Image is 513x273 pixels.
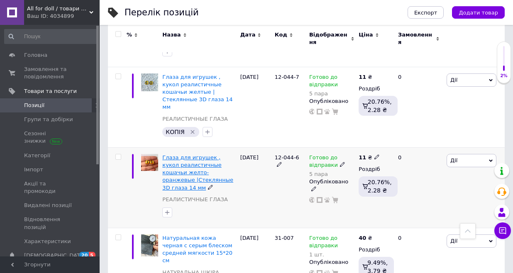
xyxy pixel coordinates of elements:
[494,222,511,239] button: Чат з покупцем
[24,238,71,245] span: Характеристики
[359,166,391,173] div: Роздріб
[127,31,132,39] span: %
[89,252,95,259] span: 5
[24,88,77,95] span: Товари та послуги
[309,90,354,97] div: 5 пара
[162,115,228,123] a: РЕАЛИСТИЧНЫЕ ГЛАЗА
[414,10,437,16] span: Експорт
[24,152,50,159] span: Категорії
[24,252,85,259] span: [DEMOGRAPHIC_DATA]
[452,6,505,19] button: Додати товар
[141,73,158,92] img: Глаза для игрушек , кукол реалистичные кошачьи желтые |Стеклянные 3D глаза 14 мм
[359,74,366,80] b: 11
[79,252,89,259] span: 20
[309,31,349,46] span: Відображення
[4,29,98,44] input: Пошук
[359,154,379,161] div: ₴
[368,179,392,194] span: 20.76%, 2.28 ₴
[398,31,434,46] span: Замовлення
[275,235,294,241] span: 31-007
[141,234,158,256] img: Натуральная кожа черная с серым блеском средней мягкости 15*20 см
[125,8,199,17] div: Перелік позицій
[359,234,372,242] div: ₴
[240,31,256,39] span: Дата
[309,251,354,258] div: 1 шт.
[309,235,338,251] span: Готово до відправки
[162,196,228,203] a: РЕАЛИСТИЧНЫЕ ГЛАЗА
[359,235,366,241] b: 40
[497,73,511,79] div: 2%
[162,235,232,264] a: Натуральная кожа черная с серым блеском средней мягкости 15*20 см
[450,77,457,83] span: Дії
[238,67,273,147] div: [DATE]
[275,154,299,161] span: 12-044-6
[359,85,391,93] div: Роздріб
[359,73,372,81] div: ₴
[24,102,44,109] span: Позиції
[24,180,77,195] span: Акції та промокоди
[238,147,273,228] div: [DATE]
[359,154,366,161] b: 11
[408,6,444,19] button: Експорт
[24,216,77,231] span: Відновлення позицій
[309,171,354,177] div: 5 пара
[24,202,72,209] span: Видалені позиції
[309,97,354,105] div: Опубліковано
[24,166,43,173] span: Імпорт
[27,12,100,20] div: Ваш ID: 4034899
[450,238,457,244] span: Дії
[24,130,77,145] span: Сезонні знижки
[24,116,73,123] span: Групи та добірки
[162,154,233,191] a: Глаза для игрушек , кукол реалистичные кошачьи желто-оранжевые |Стеклянные 3D глаза 14 мм
[359,246,391,253] div: Роздріб
[393,67,445,147] div: 0
[368,98,392,113] span: 20.76%, 2.28 ₴
[459,10,498,16] span: Додати товар
[309,154,338,171] span: Готово до відправки
[141,154,158,171] img: Глаза для игрушек , кукол реалистичные кошачьи желто-оранжевые |Стеклянные 3D глаза 14 мм
[309,178,354,193] div: Опубліковано
[24,66,77,80] span: Замовлення та повідомлення
[275,31,287,39] span: Код
[309,258,354,266] div: Опубліковано
[309,74,338,90] span: Готово до відправки
[162,74,232,110] a: Глаза для игрушек , кукол реалистичные кошачьи желтые |Стеклянные 3D глаза 14 мм
[275,74,299,80] span: 12-044-7
[359,31,373,39] span: Ціна
[162,31,181,39] span: Назва
[450,157,457,163] span: Дії
[166,129,184,135] span: КОПІЯ
[189,129,196,135] svg: Видалити мітку
[27,5,89,12] span: All for doll / товари для рукоділля
[24,51,47,59] span: Головна
[393,147,445,228] div: 0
